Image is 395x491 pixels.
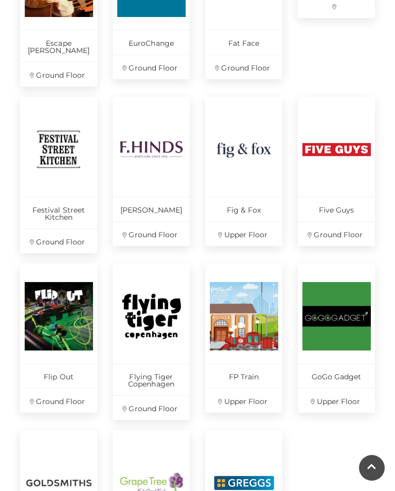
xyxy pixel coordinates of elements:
[205,55,282,79] p: Ground Floor
[113,264,190,420] a: Flying Tiger Copenhagen Ground Floor
[298,388,375,413] p: Upper Floor
[113,97,190,246] a: [PERSON_NAME] Ground Floor
[20,30,97,62] p: Escape [PERSON_NAME]
[298,363,375,388] p: GoGo Gadget
[205,363,282,388] p: FP Train
[298,264,375,413] a: GoGo Gadget Upper Floor
[205,197,282,221] p: Fig & Fox
[205,264,282,413] a: FP Train Upper Floor
[113,197,190,221] p: [PERSON_NAME]
[205,97,282,246] a: Fig & Fox Upper Floor
[113,221,190,246] p: Ground Floor
[113,395,190,420] p: Ground Floor
[20,229,97,253] p: Ground Floor
[298,97,375,246] a: Five Guys Ground Floor
[298,197,375,221] p: Five Guys
[205,388,282,413] p: Upper Floor
[205,221,282,246] p: Upper Floor
[113,30,190,55] p: EuroChange
[20,97,97,253] a: Festival Street Kitchen Ground Floor
[113,55,190,79] p: Ground Floor
[20,62,97,86] p: Ground Floor
[20,363,97,388] p: Flip Out
[113,363,190,395] p: Flying Tiger Copenhagen
[20,264,97,413] a: Flip Out Ground Floor
[205,30,282,55] p: Fat Face
[20,388,97,413] p: Ground Floor
[298,221,375,246] p: Ground Floor
[20,197,97,229] p: Festival Street Kitchen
